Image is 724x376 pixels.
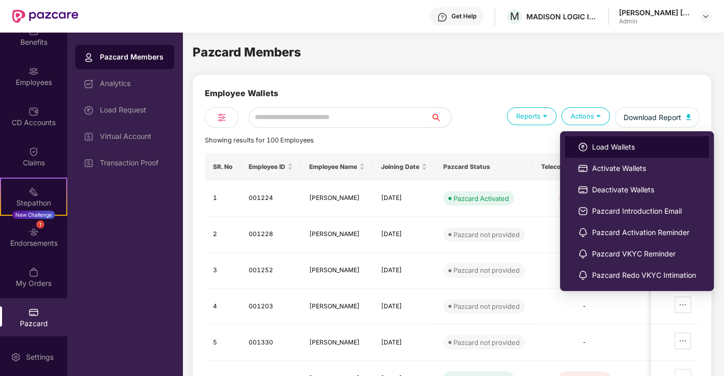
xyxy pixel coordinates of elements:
[453,229,520,240] div: Pazcard not provided
[675,337,690,345] span: ellipsis
[301,181,373,217] td: [PERSON_NAME]
[619,8,690,17] div: [PERSON_NAME] [PERSON_NAME]
[533,153,635,181] th: Telecom & Broadband Wallet
[615,107,699,128] button: Download Report
[84,158,94,168] img: svg+xml;base64,PHN2ZyBpZD0iVmlydHVhbF9BY2NvdW50IiBkYXRhLW5hbWU9IlZpcnR1YWwgQWNjb3VudCIgeG1sbnM9Im...
[453,193,509,204] div: Pazcard Activated
[240,288,301,325] td: 001203
[84,79,94,89] img: svg+xml;base64,PHN2ZyBpZD0iRGFzaGJvYXJkIiB4bWxucz0iaHR0cDovL3d3dy53My5vcmcvMjAwMC9zdmciIHdpZHRoPS...
[578,206,588,216] img: svg+xml;base64,PHN2ZyBpZD0iRW1haWwiIHhtbG5zPSJodHRwOi8vd3d3LnczLm9yZy8yMDAwL3N2ZyIgd2lkdGg9IjIwIi...
[29,227,39,237] img: svg+xml;base64,PHN2ZyBpZD0iRW5kb3JzZW1lbnRzIiB4bWxucz0iaHR0cDovL3d3dy53My5vcmcvMjAwMC9zdmciIHdpZH...
[373,253,435,289] td: [DATE]
[675,297,691,313] button: ellipsis
[193,45,301,60] span: Pazcard Members
[29,267,39,277] img: svg+xml;base64,PHN2ZyBpZD0iTXlfT3JkZXJzIiBkYXRhLW5hbWU9Ik15IE9yZGVycyIgeG1sbnM9Imh0dHA6Ly93d3cudz...
[373,217,435,253] td: [DATE]
[301,253,373,289] td: [PERSON_NAME]
[205,87,278,107] div: Employee Wallets
[11,352,21,362] img: svg+xml;base64,PHN2ZyBpZD0iU2V0dGluZy0yMHgyMCIgeG1sbnM9Imh0dHA6Ly93d3cudzMub3JnLzIwMDAvc3ZnIiB3aW...
[84,52,94,63] img: svg+xml;base64,PHN2ZyBpZD0iUHJvZmlsZSIgeG1sbnM9Imh0dHA6Ly93d3cudzMub3JnLzIwMDAvc3ZnIiB3aWR0aD0iMj...
[240,325,301,361] td: 001330
[205,288,240,325] td: 4
[205,136,314,144] span: Showing results for 100 Employees
[205,325,240,361] td: 5
[702,12,710,20] img: svg+xml;base64,PHN2ZyBpZD0iRHJvcGRvd24tMzJ4MzIiIHhtbG5zPSJodHRwOi8vd3d3LnczLm9yZy8yMDAwL3N2ZyIgd2...
[301,325,373,361] td: [PERSON_NAME]
[100,159,166,167] div: Transaction Proof
[582,338,586,346] span: -
[430,113,451,122] span: search
[84,105,94,115] img: svg+xml;base64,PHN2ZyBpZD0iTG9hZF9SZXF1ZXN0IiBkYXRhLW5hbWU9IkxvYWQgUmVxdWVzdCIgeG1sbnM9Imh0dHA6Ly...
[373,153,435,181] th: Joining Date
[1,198,66,208] div: Stepathon
[12,10,78,23] img: New Pazcare Logo
[526,12,598,21] div: MADISON LOGIC INDIA PRIVATE LIMITED
[373,288,435,325] td: [DATE]
[578,227,588,238] img: svg+xml;base64,PHN2ZyBpZD0iTm90aWZpY2F0aW9ucyIgeG1sbnM9Imh0dHA6Ly93d3cudzMub3JnLzIwMDAvc3ZnIiB3aW...
[592,206,696,217] span: Pazcard Introduction Email
[686,114,691,120] img: svg+xml;base64,PHN2ZyB4bWxucz0iaHR0cDovL3d3dy53My5vcmcvMjAwMC9zdmciIHhtbG5zOnhsaW5rPSJodHRwOi8vd3...
[216,111,228,124] img: svg+xml;base64,PHN2ZyB4bWxucz0iaHR0cDovL3d3dy53My5vcmcvMjAwMC9zdmciIHdpZHRoPSIyNCIgaGVpZ2h0PSIyNC...
[507,107,556,125] div: Reports
[100,79,166,88] div: Analytics
[205,181,240,217] td: 1
[373,181,435,217] td: [DATE]
[453,301,520,311] div: Pazcard not provided
[592,163,696,174] span: Activate Wallets
[675,333,691,349] button: ellipsis
[437,12,447,22] img: svg+xml;base64,PHN2ZyBpZD0iSGVscC0zMngzMiIgeG1sbnM9Imh0dHA6Ly93d3cudzMub3JnLzIwMDAvc3ZnIiB3aWR0aD...
[592,270,696,281] span: Pazcard Redo VKYC Intimation
[23,352,57,362] div: Settings
[578,185,588,195] img: svg+xml;base64,PHN2ZyBpZD0iUGF6Y2FyZCIgeG1sbnM9Imh0dHA6Ly93d3cudzMub3JnLzIwMDAvc3ZnIiB3aWR0aD0iMj...
[29,66,39,76] img: svg+xml;base64,PHN2ZyBpZD0iRW1wbG95ZWVzIiB4bWxucz0iaHR0cDovL3d3dy53My5vcmcvMjAwMC9zdmciIHdpZHRoPS...
[451,12,476,20] div: Get Help
[29,307,39,317] img: svg+xml;base64,PHN2ZyBpZD0iUGF6Y2FyZCIgeG1sbnM9Imh0dHA6Ly93d3cudzMub3JnLzIwMDAvc3ZnIiB3aWR0aD0iMj...
[100,52,166,62] div: Pazcard Members
[36,220,44,228] div: 1
[381,163,419,171] span: Joining Date
[29,147,39,157] img: svg+xml;base64,PHN2ZyBpZD0iQ2xhaW0iIHhtbG5zPSJodHRwOi8vd3d3LnczLm9yZy8yMDAwL3N2ZyIgd2lkdGg9IjIwIi...
[205,253,240,289] td: 3
[301,288,373,325] td: [PERSON_NAME]
[240,253,301,289] td: 001252
[592,184,696,195] span: Deactivate Wallets
[594,111,603,121] img: svg+xml;base64,PHN2ZyB4bWxucz0iaHR0cDovL3d3dy53My5vcmcvMjAwMC9zdmciIHdpZHRoPSIxOSIgaGVpZ2h0PSIxOS...
[100,132,166,140] div: Virtual Account
[84,132,94,142] img: svg+xml;base64,PHN2ZyBpZD0iVmlydHVhbF9BY2NvdW50IiBkYXRhLW5hbWU9IlZpcnR1YWwgQWNjb3VudCIgeG1sbnM9Im...
[29,106,39,117] img: svg+xml;base64,PHN2ZyBpZD0iQ0RfQWNjb3VudHMiIGRhdGEtbmFtZT0iQ0QgQWNjb3VudHMiIHhtbG5zPSJodHRwOi8vd3...
[578,163,588,173] img: svg+xml;base64,PHN2ZyBpZD0iUGF6Y2FyZCIgeG1sbnM9Imh0dHA6Ly93d3cudzMub3JnLzIwMDAvc3ZnIiB3aWR0aD0iMj...
[592,248,696,259] span: Pazcard VKYC Reminder
[205,217,240,253] td: 2
[540,111,550,121] img: svg+xml;base64,PHN2ZyB4bWxucz0iaHR0cDovL3d3dy53My5vcmcvMjAwMC9zdmciIHdpZHRoPSIxOSIgaGVpZ2h0PSIxOS...
[578,270,588,280] img: svg+xml;base64,PHN2ZyBpZD0iTm90aWZpY2F0aW9ucyIgeG1sbnM9Imh0dHA6Ly93d3cudzMub3JnLzIwMDAvc3ZnIiB3aW...
[623,112,681,123] span: Download Report
[373,325,435,361] td: [DATE]
[675,301,690,309] span: ellipsis
[592,227,696,238] span: Pazcard Activation Reminder
[582,302,586,310] span: -
[205,153,240,181] th: SR. No
[249,163,285,171] span: Employee ID
[29,187,39,197] img: svg+xml;base64,PHN2ZyB4bWxucz0iaHR0cDovL3d3dy53My5vcmcvMjAwMC9zdmciIHdpZHRoPSIyMSIgaGVpZ2h0PSIyMC...
[619,17,690,25] div: Admin
[430,107,451,128] button: search
[100,106,166,114] div: Load Request
[240,217,301,253] td: 001228
[301,217,373,253] td: [PERSON_NAME]
[453,265,520,275] div: Pazcard not provided
[510,10,519,22] span: M
[578,249,588,259] img: svg+xml;base64,PHN2ZyBpZD0iTm90aWZpY2F0aW9ucyIgeG1sbnM9Imh0dHA6Ly93d3cudzMub3JnLzIwMDAvc3ZnIiB3aW...
[309,163,357,171] span: Employee Name
[578,142,588,152] img: svg+xml;base64,PHN2ZyBpZD0iTG9hZF9SZXF1ZXN0IiBkYXRhLW5hbWU9IkxvYWQgUmVxdWVzdCIgeG1sbnM9Imh0dHA6Ly...
[592,141,696,153] span: Load Wallets
[240,153,301,181] th: Employee ID
[561,107,610,125] div: Actions
[453,337,520,348] div: Pazcard not provided
[301,153,373,181] th: Employee Name
[240,181,301,217] td: 001224
[435,153,533,181] th: Pazcard Status
[12,211,55,219] div: New Challenge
